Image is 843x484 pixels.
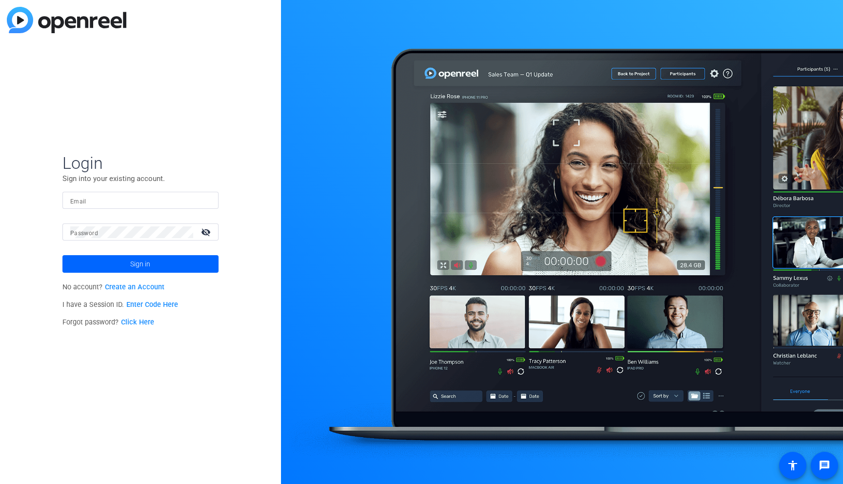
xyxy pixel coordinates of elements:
[787,460,799,471] mat-icon: accessibility
[126,301,178,309] a: Enter Code Here
[62,255,219,273] button: Sign in
[819,460,830,471] mat-icon: message
[62,283,164,291] span: No account?
[105,283,164,291] a: Create an Account
[70,198,86,205] mat-label: Email
[70,195,211,206] input: Enter Email Address
[195,225,219,239] mat-icon: visibility_off
[62,318,154,326] span: Forgot password?
[130,252,150,276] span: Sign in
[62,301,178,309] span: I have a Session ID.
[62,153,219,173] span: Login
[121,318,154,326] a: Click Here
[7,7,126,33] img: blue-gradient.svg
[62,173,219,184] p: Sign into your existing account.
[70,230,98,237] mat-label: Password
